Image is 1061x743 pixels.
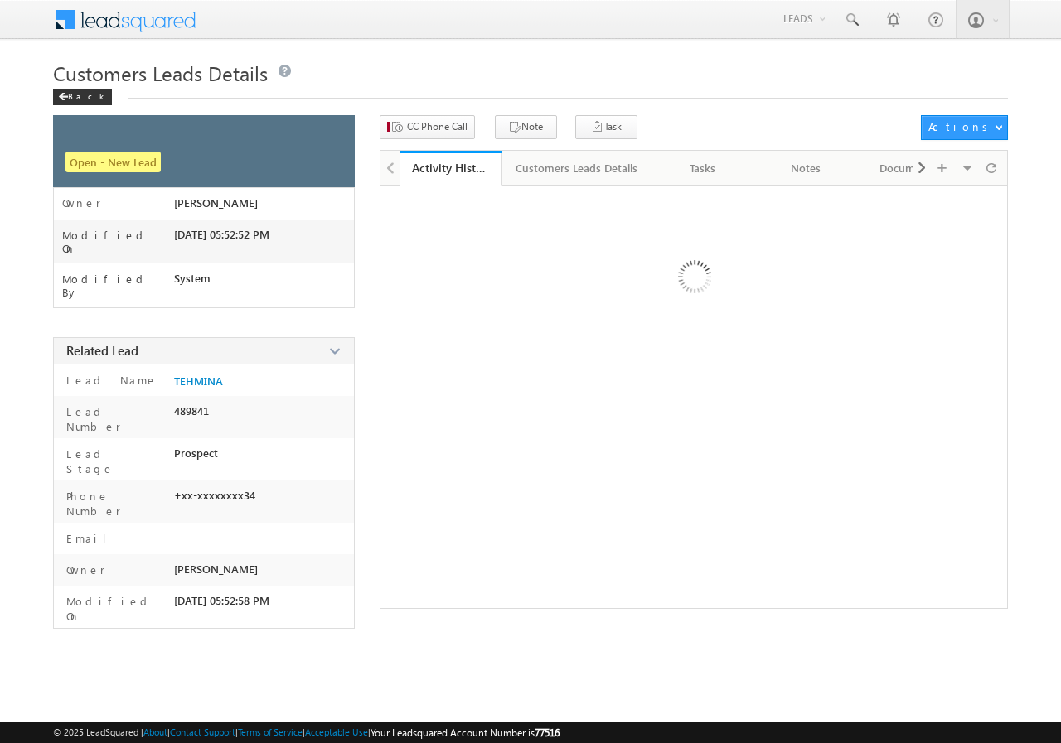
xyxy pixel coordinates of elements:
a: Documents [858,151,961,186]
a: Acceptable Use [305,726,368,737]
span: Open - New Lead [65,152,161,172]
div: Notes [768,158,843,178]
div: Actions [928,119,994,134]
a: Tasks [652,151,755,186]
a: Activity History [400,151,502,186]
label: Modified On [62,594,167,624]
span: CC Phone Call [407,119,468,134]
div: Documents [871,158,946,178]
span: 77516 [535,726,560,739]
span: [PERSON_NAME] [174,562,258,576]
a: Customers Leads Details [502,151,652,186]
label: Lead Number [62,404,167,434]
span: [PERSON_NAME] [174,196,258,210]
button: Actions [921,115,1008,140]
li: Activity History [400,151,502,184]
div: Customers Leads Details [516,158,637,178]
label: Owner [62,562,105,577]
a: TEHMINA [174,374,223,388]
label: Lead Name [62,373,157,388]
span: System [174,272,211,285]
a: Notes [755,151,858,186]
span: © 2025 LeadSquared | | | | | [53,725,560,741]
button: CC Phone Call [380,115,475,139]
div: Tasks [666,158,740,178]
span: [DATE] 05:52:52 PM [174,228,269,241]
label: Phone Number [62,489,167,519]
button: Note [495,115,557,139]
label: Owner [62,196,101,210]
span: +xx-xxxxxxxx34 [174,489,255,502]
span: Prospect [174,446,218,460]
span: Related Lead [66,342,138,359]
label: Modified By [62,273,174,299]
label: Lead Stage [62,446,167,476]
button: Task [575,115,637,139]
div: Back [53,89,112,105]
span: Customers Leads Details [53,60,268,86]
span: 489841 [174,404,209,417]
img: Loading ... [608,194,779,365]
a: Terms of Service [238,726,303,737]
span: [DATE] 05:52:58 PM [174,594,269,607]
span: Your Leadsquared Account Number is [371,726,560,739]
div: Activity History [412,160,490,176]
label: Modified On [62,229,174,255]
a: Contact Support [170,726,235,737]
a: About [143,726,167,737]
label: Email [62,531,119,546]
